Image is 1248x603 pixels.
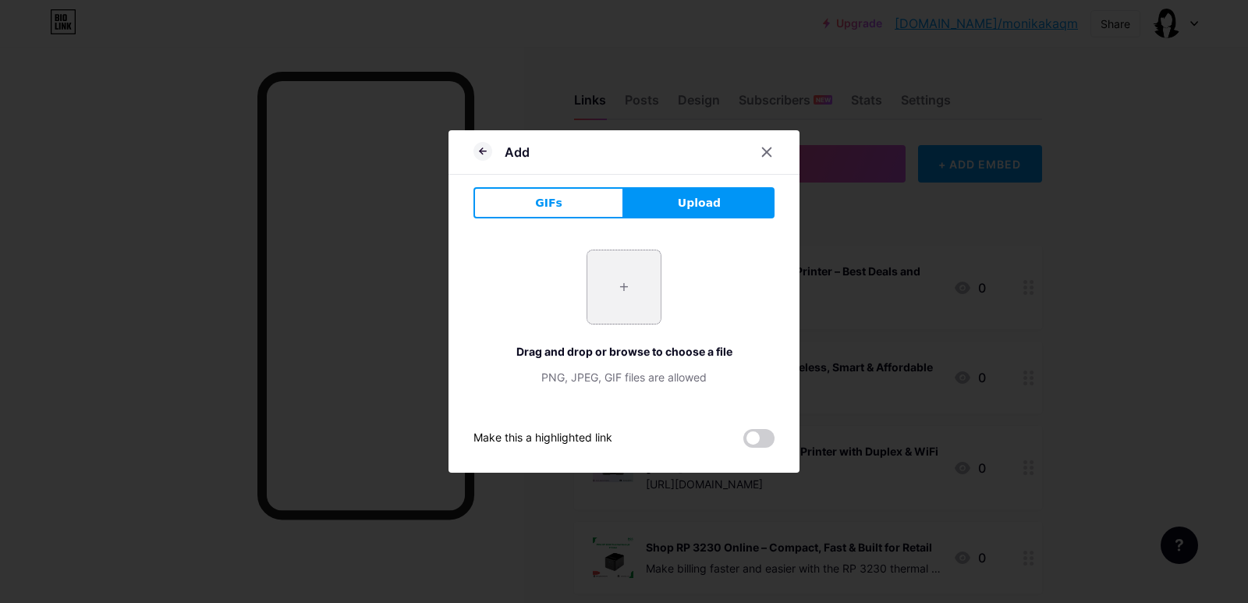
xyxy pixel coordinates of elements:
[473,369,775,385] div: PNG, JPEG, GIF files are allowed
[473,343,775,360] div: Drag and drop or browse to choose a file
[473,187,624,218] button: GIFs
[535,195,562,211] span: GIFs
[473,429,612,448] div: Make this a highlighted link
[678,195,721,211] span: Upload
[624,187,775,218] button: Upload
[505,143,530,161] div: Add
